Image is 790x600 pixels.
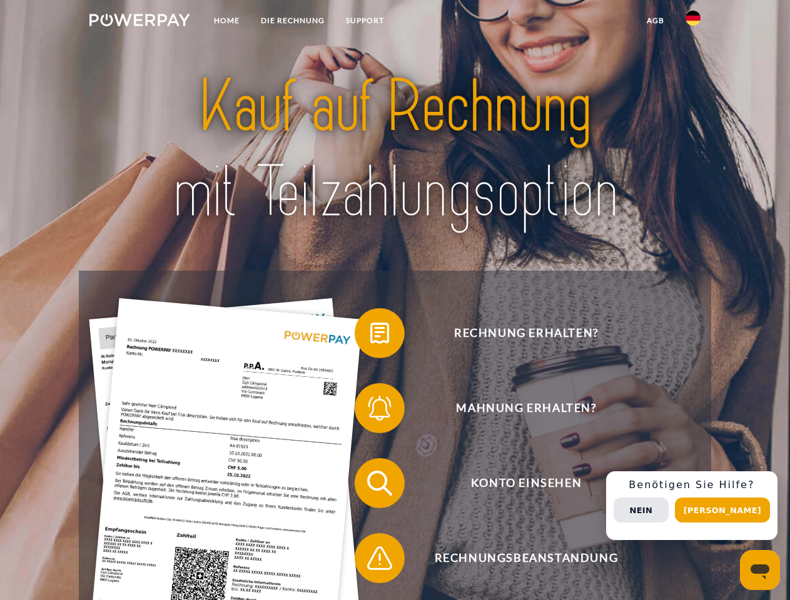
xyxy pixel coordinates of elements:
img: qb_bill.svg [364,317,395,349]
button: Konto einsehen [355,458,680,508]
button: Mahnung erhalten? [355,383,680,433]
img: qb_warning.svg [364,542,395,574]
a: SUPPORT [335,9,395,32]
a: Home [203,9,250,32]
button: Rechnungsbeanstandung [355,533,680,583]
img: qb_search.svg [364,467,395,499]
img: qb_bell.svg [364,392,395,424]
img: logo-powerpay-white.svg [89,14,190,26]
span: Mahnung erhalten? [373,383,679,433]
h3: Benötigen Sie Hilfe? [614,479,770,491]
a: DIE RECHNUNG [250,9,335,32]
div: Schnellhilfe [606,471,777,540]
button: Rechnung erhalten? [355,308,680,358]
span: Konto einsehen [373,458,679,508]
button: Nein [614,497,669,522]
a: agb [636,9,675,32]
button: [PERSON_NAME] [675,497,770,522]
iframe: Schaltfläche zum Öffnen des Messaging-Fensters [740,550,780,590]
span: Rechnung erhalten? [373,308,679,358]
img: title-powerpay_de.svg [119,60,671,239]
img: de [686,11,701,26]
span: Rechnungsbeanstandung [373,533,679,583]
